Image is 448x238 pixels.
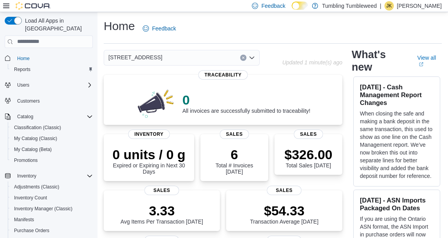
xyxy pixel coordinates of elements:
[11,215,93,224] span: Manifests
[285,147,333,162] p: $326.00
[8,144,96,155] button: My Catalog (Beta)
[11,215,37,224] a: Manifests
[128,130,170,139] span: Inventory
[250,203,319,225] div: Transaction Average [DATE]
[2,171,96,181] button: Inventory
[14,217,34,223] span: Manifests
[14,157,38,163] span: Promotions
[136,87,176,119] img: 0
[11,226,53,235] a: Purchase Orders
[417,55,442,67] a: View allExternal link
[11,204,76,213] a: Inventory Manager (Classic)
[8,181,96,192] button: Adjustments (Classic)
[267,186,301,195] span: Sales
[182,92,310,108] p: 0
[8,192,96,203] button: Inventory Count
[360,196,434,212] h3: [DATE] - ASN Imports Packaged On Dates
[17,98,40,104] span: Customers
[14,66,30,73] span: Reports
[14,80,32,90] button: Users
[14,96,43,106] a: Customers
[152,25,176,32] span: Feedback
[282,59,342,66] p: Updated 1 minute(s) ago
[17,82,29,88] span: Users
[14,146,52,153] span: My Catalog (Beta)
[207,147,262,162] p: 6
[294,130,323,139] span: Sales
[104,18,135,34] h1: Home
[352,48,408,73] h2: What's new
[11,226,93,235] span: Purchase Orders
[8,225,96,236] button: Purchase Orders
[14,124,61,131] span: Classification (Classic)
[144,186,179,195] span: Sales
[8,214,96,225] button: Manifests
[120,203,203,225] div: Avg Items Per Transaction [DATE]
[240,55,246,61] button: Clear input
[11,65,93,74] span: Reports
[14,80,93,90] span: Users
[360,83,434,107] h3: [DATE] - Cash Management Report Changes
[14,206,73,212] span: Inventory Manager (Classic)
[108,53,162,62] span: [STREET_ADDRESS]
[110,147,188,162] p: 0 units / 0 g
[22,17,93,32] span: Load All Apps in [GEOGRAPHIC_DATA]
[2,80,96,91] button: Users
[386,1,392,11] span: JK
[14,54,33,63] a: Home
[2,111,96,122] button: Catalog
[8,122,96,133] button: Classification (Classic)
[11,134,93,143] span: My Catalog (Classic)
[14,53,93,63] span: Home
[11,123,64,132] a: Classification (Classic)
[292,2,308,10] input: Dark Mode
[360,110,434,180] p: When closing the safe and making a bank deposit in the same transaction, this used to show as one...
[11,182,62,192] a: Adjustments (Classic)
[14,171,39,181] button: Inventory
[8,203,96,214] button: Inventory Manager (Classic)
[14,195,47,201] span: Inventory Count
[2,53,96,64] button: Home
[11,204,93,213] span: Inventory Manager (Classic)
[380,1,381,11] p: |
[207,147,262,175] div: Total # Invoices [DATE]
[120,203,203,218] p: 3.33
[11,65,34,74] a: Reports
[397,1,442,11] p: [PERSON_NAME]
[14,135,57,142] span: My Catalog (Classic)
[17,114,33,120] span: Catalog
[14,227,50,234] span: Purchase Orders
[198,70,248,80] span: Traceability
[14,112,93,121] span: Catalog
[11,193,93,202] span: Inventory Count
[250,203,319,218] p: $54.33
[419,62,423,67] svg: External link
[14,112,36,121] button: Catalog
[11,123,93,132] span: Classification (Classic)
[17,173,36,179] span: Inventory
[2,95,96,107] button: Customers
[261,2,285,10] span: Feedback
[285,147,333,169] div: Total Sales [DATE]
[249,55,255,61] button: Open list of options
[8,155,96,166] button: Promotions
[11,145,93,154] span: My Catalog (Beta)
[11,156,93,165] span: Promotions
[182,92,310,114] div: All invoices are successfully submitted to traceability!
[8,64,96,75] button: Reports
[11,145,55,154] a: My Catalog (Beta)
[322,1,377,11] p: Tumbling Tumbleweed
[16,2,51,10] img: Cova
[140,21,179,36] a: Feedback
[11,156,41,165] a: Promotions
[11,193,50,202] a: Inventory Count
[110,147,188,175] div: Expired or Expiring in Next 30 Days
[14,184,59,190] span: Adjustments (Classic)
[11,182,93,192] span: Adjustments (Classic)
[17,55,30,62] span: Home
[384,1,394,11] div: Jessica Knight
[8,133,96,144] button: My Catalog (Classic)
[11,134,60,143] a: My Catalog (Classic)
[220,130,249,139] span: Sales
